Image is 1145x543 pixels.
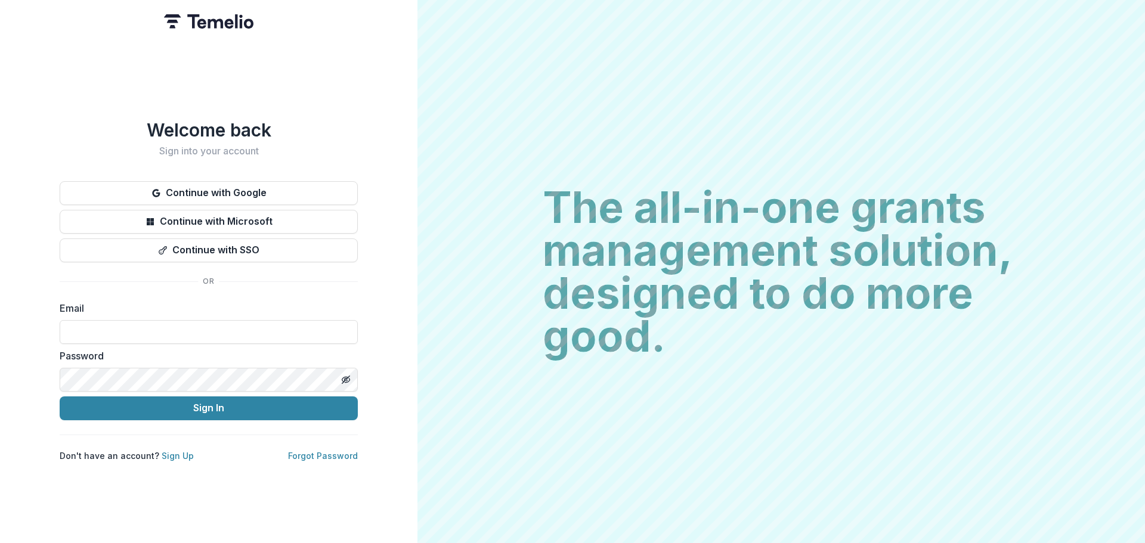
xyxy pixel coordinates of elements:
p: Don't have an account? [60,449,194,462]
a: Sign Up [162,451,194,461]
label: Password [60,349,351,363]
button: Continue with Microsoft [60,210,358,234]
label: Email [60,301,351,315]
button: Continue with Google [60,181,358,205]
button: Toggle password visibility [336,370,355,389]
button: Continue with SSO [60,238,358,262]
a: Forgot Password [288,451,358,461]
img: Temelio [164,14,253,29]
h1: Welcome back [60,119,358,141]
button: Sign In [60,396,358,420]
h2: Sign into your account [60,145,358,157]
